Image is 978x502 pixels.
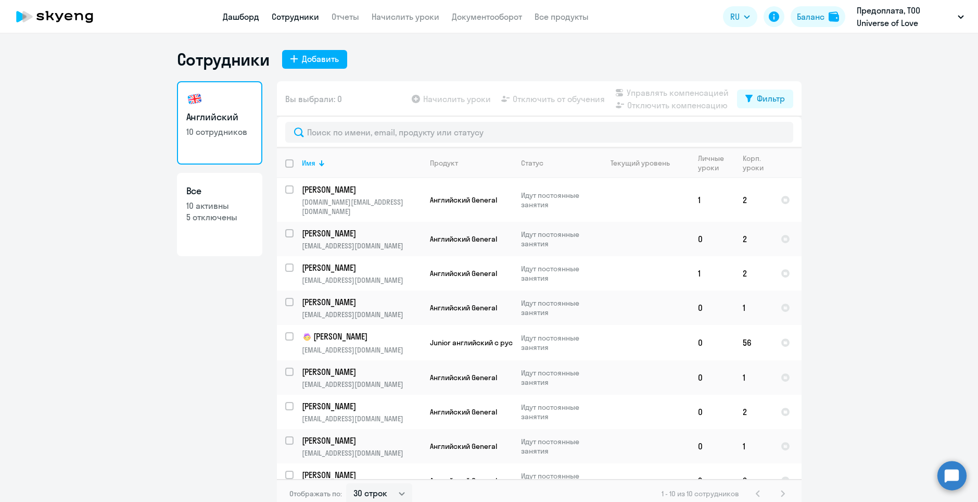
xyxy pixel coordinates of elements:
h1: Сотрудники [177,49,270,70]
p: [PERSON_NAME] [302,296,420,308]
p: Идут постоянные занятия [521,264,592,283]
span: Английский General [430,234,497,244]
p: [PERSON_NAME] [302,469,420,481]
div: Имя [302,158,421,168]
p: Идут постоянные занятия [521,333,592,352]
a: Сотрудники [272,11,319,22]
a: [PERSON_NAME] [302,184,421,195]
div: Баланс [797,10,824,23]
a: [PERSON_NAME] [302,435,421,446]
span: Английский General [430,442,497,451]
p: [PERSON_NAME] [302,366,420,378]
td: 56 [734,325,772,360]
p: [PERSON_NAME] [302,435,420,446]
td: 1 [734,429,772,463]
a: Английский10 сотрудников [177,81,262,165]
td: 2 [734,256,772,291]
span: Английский General [430,476,497,485]
div: Корп. уроки [743,154,772,172]
div: Добавить [302,53,339,65]
p: 10 активны [186,200,253,211]
td: 2 [690,463,734,498]
span: Вы выбрали: 0 [285,93,342,105]
td: 1 [690,178,734,222]
div: Продукт [430,158,458,168]
p: [EMAIL_ADDRESS][DOMAIN_NAME] [302,345,421,355]
img: child [302,332,312,342]
button: Фильтр [737,90,793,108]
span: Отображать по: [289,489,342,498]
td: 0 [690,395,734,429]
td: 0 [690,325,734,360]
a: Начислить уроки [372,11,439,22]
td: 2 [734,395,772,429]
p: 10 сотрудников [186,126,253,137]
button: Добавить [282,50,347,69]
p: 5 отключены [186,211,253,223]
p: Идут постоянные занятия [521,437,592,456]
div: Статус [521,158,592,168]
a: Все продукты [535,11,589,22]
a: child[PERSON_NAME] [302,331,421,343]
td: 2 [734,463,772,498]
div: Фильтр [757,92,785,105]
p: Идут постоянные занятия [521,403,592,421]
div: Корп. уроки [743,154,764,172]
a: Все10 активны5 отключены [177,173,262,256]
button: Предоплата, ТОО Universe of Love (Универсе оф лове) [852,4,969,29]
p: [EMAIL_ADDRESS][DOMAIN_NAME] [302,241,421,250]
div: Личные уроки [698,154,725,172]
span: 1 - 10 из 10 сотрудников [662,489,739,498]
span: Английский General [430,269,497,278]
p: Идут постоянные занятия [521,368,592,387]
p: [EMAIL_ADDRESS][DOMAIN_NAME] [302,414,421,423]
a: Дашборд [223,11,259,22]
a: [PERSON_NAME] [302,400,421,412]
td: 0 [690,360,734,395]
p: [PERSON_NAME] [302,228,420,239]
p: [EMAIL_ADDRESS][DOMAIN_NAME] [302,310,421,319]
p: Идут постоянные занятия [521,471,592,490]
span: RU [730,10,740,23]
span: Английский General [430,195,497,205]
td: 1 [734,291,772,325]
div: Текущий уровень [611,158,670,168]
p: Идут постоянные занятия [521,230,592,248]
a: Отчеты [332,11,359,22]
p: Идут постоянные занятия [521,191,592,209]
h3: Все [186,184,253,198]
td: 2 [734,222,772,256]
p: [PERSON_NAME] [302,184,420,195]
span: Junior английский с русскоговорящим преподавателем [430,338,626,347]
div: Статус [521,158,543,168]
td: 0 [690,222,734,256]
h3: Английский [186,110,253,124]
p: Предоплата, ТОО Universe of Love (Универсе оф лове) [857,4,954,29]
img: english [186,91,203,107]
a: [PERSON_NAME] [302,228,421,239]
p: Идут постоянные занятия [521,298,592,317]
p: [EMAIL_ADDRESS][DOMAIN_NAME] [302,448,421,458]
td: 1 [734,360,772,395]
p: [PERSON_NAME] [302,400,420,412]
span: Английский General [430,407,497,417]
div: Текущий уровень [601,158,689,168]
a: [PERSON_NAME] [302,366,421,378]
a: [PERSON_NAME] [302,262,421,273]
button: RU [723,6,757,27]
td: 0 [690,291,734,325]
a: [PERSON_NAME] [302,469,421,481]
span: Английский General [430,303,497,312]
button: Балансbalance [791,6,845,27]
p: [EMAIL_ADDRESS][DOMAIN_NAME] [302,380,421,389]
div: Продукт [430,158,512,168]
p: [PERSON_NAME] [302,331,420,343]
p: [PERSON_NAME] [302,262,420,273]
a: Документооборот [452,11,522,22]
img: balance [829,11,839,22]
div: Имя [302,158,315,168]
td: 1 [690,256,734,291]
span: Английский General [430,373,497,382]
input: Поиск по имени, email, продукту или статусу [285,122,793,143]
